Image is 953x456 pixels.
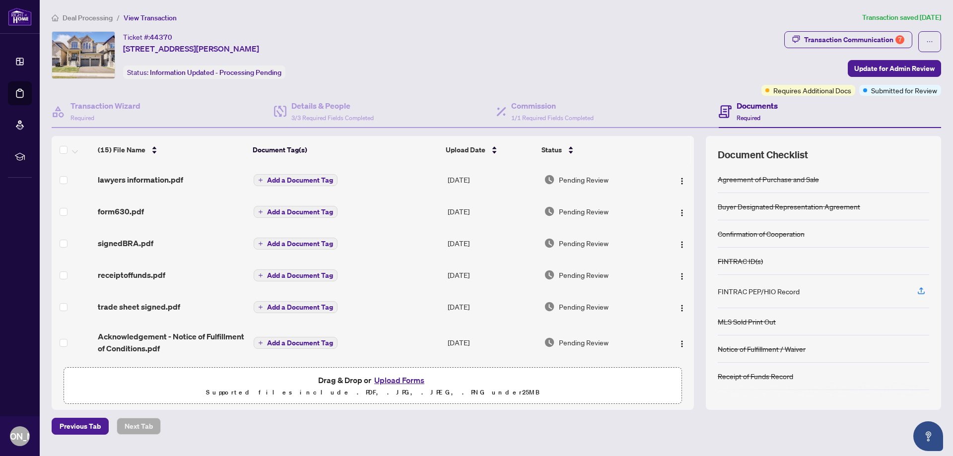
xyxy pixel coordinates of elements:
[258,273,263,278] span: plus
[544,174,555,185] img: Document Status
[895,35,904,44] div: 7
[737,100,778,112] h4: Documents
[544,301,555,312] img: Document Status
[544,337,555,348] img: Document Status
[52,14,59,21] span: home
[718,316,776,327] div: MLS Sold Print Out
[538,136,657,164] th: Status
[544,238,555,249] img: Document Status
[249,136,442,164] th: Document Tag(s)
[737,114,760,122] span: Required
[267,304,333,311] span: Add a Document Tag
[254,301,338,314] button: Add a Document Tag
[718,201,860,212] div: Buyer Designated Representation Agreement
[862,12,941,23] article: Transaction saved [DATE]
[804,32,904,48] div: Transaction Communication
[718,256,763,266] div: FINTRAC ID(s)
[718,286,800,297] div: FINTRAC PEP/HIO Record
[444,164,540,195] td: [DATE]
[258,340,263,345] span: plus
[559,269,609,280] span: Pending Review
[544,269,555,280] img: Document Status
[559,174,609,185] span: Pending Review
[254,336,338,349] button: Add a Document Tag
[718,343,806,354] div: Notice of Fulfillment / Waiver
[123,43,259,55] span: [STREET_ADDRESS][PERSON_NAME]
[678,177,686,185] img: Logo
[98,301,180,313] span: trade sheet signed.pdf
[254,238,338,250] button: Add a Document Tag
[442,136,538,164] th: Upload Date
[117,418,161,435] button: Next Tab
[64,368,681,404] span: Drag & Drop orUpload FormsSupported files include .PDF, .JPG, .JPEG, .PNG under25MB
[258,209,263,214] span: plus
[267,240,333,247] span: Add a Document Tag
[511,100,594,112] h4: Commission
[98,269,165,281] span: receiptoffunds.pdf
[559,301,609,312] span: Pending Review
[254,174,338,186] button: Add a Document Tag
[444,259,540,291] td: [DATE]
[784,31,912,48] button: Transaction Communication7
[254,205,338,218] button: Add a Document Tag
[254,206,338,218] button: Add a Document Tag
[718,228,805,239] div: Confirmation of Cooperation
[371,374,427,387] button: Upload Forms
[678,272,686,280] img: Logo
[544,206,555,217] img: Document Status
[718,174,819,185] div: Agreement of Purchase and Sale
[70,387,676,398] p: Supported files include .PDF, .JPG, .JPEG, .PNG under 25 MB
[98,205,144,217] span: form630.pdf
[117,12,120,23] li: /
[444,323,540,362] td: [DATE]
[291,114,374,122] span: 3/3 Required Fields Completed
[63,13,113,22] span: Deal Processing
[291,100,374,112] h4: Details & People
[123,65,285,79] div: Status:
[267,208,333,215] span: Add a Document Tag
[678,340,686,348] img: Logo
[674,172,690,188] button: Logo
[318,374,427,387] span: Drag & Drop or
[678,209,686,217] img: Logo
[258,305,263,310] span: plus
[98,144,145,155] span: (15) File Name
[150,68,281,77] span: Information Updated - Processing Pending
[98,330,245,354] span: Acknowledgement - Notice of Fulfillment of Conditions.pdf
[718,148,808,162] span: Document Checklist
[258,241,263,246] span: plus
[854,61,935,76] span: Update for Admin Review
[254,237,338,250] button: Add a Document Tag
[542,144,562,155] span: Status
[848,60,941,77] button: Update for Admin Review
[678,241,686,249] img: Logo
[52,32,115,78] img: IMG-N12215604_1.jpg
[718,371,793,382] div: Receipt of Funds Record
[267,339,333,346] span: Add a Document Tag
[871,85,937,96] span: Submitted for Review
[254,174,338,187] button: Add a Document Tag
[52,418,109,435] button: Previous Tab
[444,291,540,323] td: [DATE]
[124,13,177,22] span: View Transaction
[70,100,140,112] h4: Transaction Wizard
[559,238,609,249] span: Pending Review
[254,337,338,349] button: Add a Document Tag
[98,237,153,249] span: signedBRA.pdf
[674,299,690,315] button: Logo
[444,227,540,259] td: [DATE]
[511,114,594,122] span: 1/1 Required Fields Completed
[98,174,183,186] span: lawyers information.pdf
[254,269,338,282] button: Add a Document Tag
[559,206,609,217] span: Pending Review
[254,301,338,313] button: Add a Document Tag
[267,272,333,279] span: Add a Document Tag
[258,178,263,183] span: plus
[926,38,933,45] span: ellipsis
[913,421,943,451] button: Open asap
[559,337,609,348] span: Pending Review
[8,7,32,26] img: logo
[446,144,485,155] span: Upload Date
[674,235,690,251] button: Logo
[674,267,690,283] button: Logo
